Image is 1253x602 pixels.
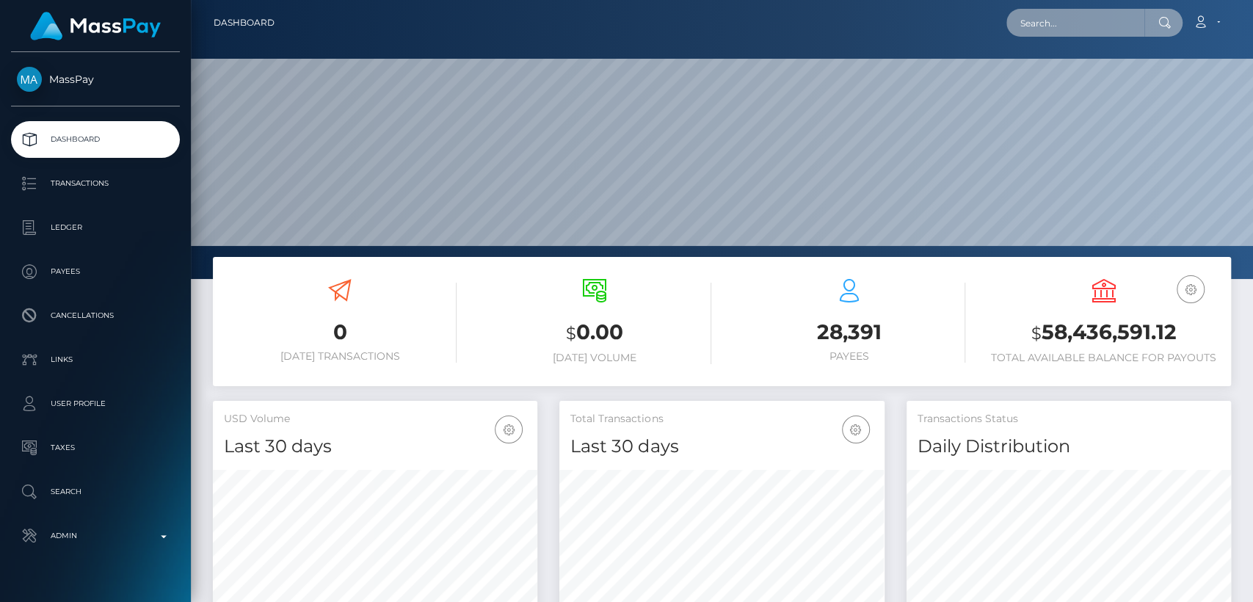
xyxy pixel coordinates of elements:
a: Ledger [11,209,180,246]
img: MassPay Logo [30,12,161,40]
p: Admin [17,525,174,547]
h6: [DATE] Transactions [224,350,457,363]
p: Taxes [17,437,174,459]
h6: Payees [733,350,966,363]
p: Dashboard [17,128,174,150]
h6: Total Available Balance for Payouts [987,352,1220,364]
h4: Daily Distribution [918,434,1220,460]
h4: Last 30 days [224,434,526,460]
a: Dashboard [214,7,275,38]
p: Cancellations [17,305,174,327]
a: User Profile [11,385,180,422]
p: Ledger [17,217,174,239]
a: Taxes [11,429,180,466]
a: Links [11,341,180,378]
h3: 28,391 [733,318,966,347]
small: $ [566,323,576,344]
input: Search... [1006,9,1144,37]
a: Search [11,474,180,510]
p: User Profile [17,393,174,415]
p: Payees [17,261,174,283]
img: MassPay [17,67,42,92]
h3: 0 [224,318,457,347]
h6: [DATE] Volume [479,352,711,364]
a: Transactions [11,165,180,202]
h4: Last 30 days [570,434,873,460]
h3: 58,436,591.12 [987,318,1220,348]
p: Search [17,481,174,503]
h5: USD Volume [224,412,526,427]
h5: Total Transactions [570,412,873,427]
a: Payees [11,253,180,290]
small: $ [1031,323,1042,344]
p: Transactions [17,173,174,195]
h5: Transactions Status [918,412,1220,427]
a: Admin [11,518,180,554]
h3: 0.00 [479,318,711,348]
p: Links [17,349,174,371]
span: MassPay [11,73,180,86]
a: Cancellations [11,297,180,334]
a: Dashboard [11,121,180,158]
